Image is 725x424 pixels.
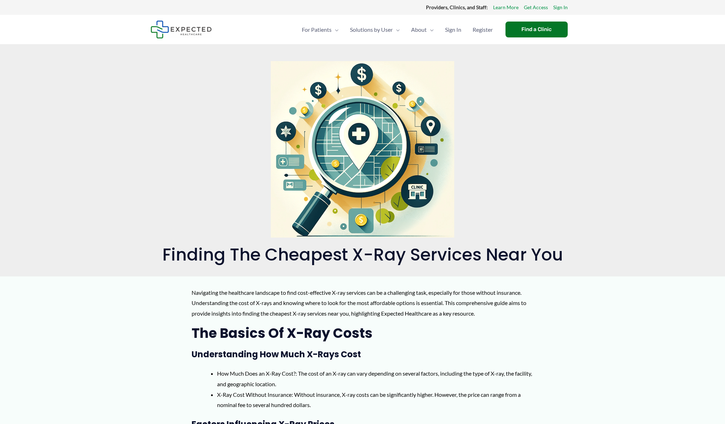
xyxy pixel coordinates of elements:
a: Get Access [524,3,548,12]
a: Learn More [493,3,519,12]
strong: Providers, Clinics, and Staff: [426,4,488,10]
img: Expected Healthcare Logo - side, dark font, small [151,20,212,38]
h2: The Basics of X-Ray Costs [192,324,533,342]
span: Register [473,17,493,42]
li: How Much Does an X-Ray Cost?: The cost of an X-ray can vary depending on several factors, includi... [217,368,533,389]
span: Menu Toggle [332,17,339,42]
p: Navigating the healthcare landscape to find cost-effective X-ray services can be a challenging ta... [192,287,533,319]
nav: Primary Site Navigation [296,17,498,42]
a: Solutions by UserMenu Toggle [344,17,405,42]
a: Find a Clinic [505,22,568,37]
span: Solutions by User [350,17,393,42]
a: Sign In [553,3,568,12]
h3: Understanding How Much X-Rays Cost [192,349,533,360]
span: Menu Toggle [427,17,434,42]
img: A magnifying glass over a stylized map marked with cost-effective icons, all set against a light ... [271,61,454,238]
a: Sign In [439,17,467,42]
span: Menu Toggle [393,17,400,42]
span: For Patients [302,17,332,42]
a: Register [467,17,498,42]
a: AboutMenu Toggle [405,17,439,42]
li: X-Ray Cost Without Insurance: Without insurance, X-ray costs can be significantly higher. However... [217,389,533,410]
a: For PatientsMenu Toggle [296,17,344,42]
span: Sign In [445,17,461,42]
span: About [411,17,427,42]
h1: Finding the Cheapest X-Ray Services Near You [151,245,575,265]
